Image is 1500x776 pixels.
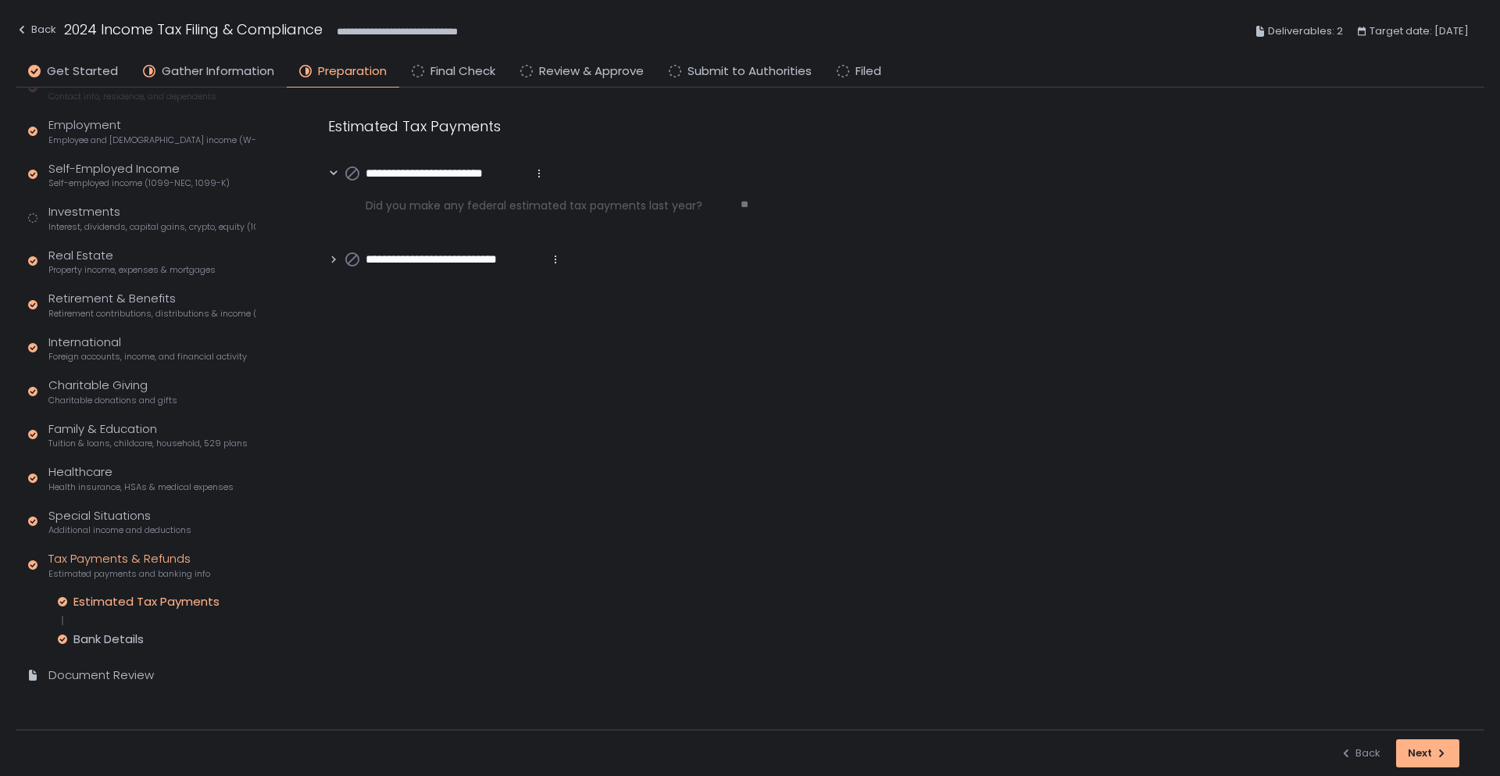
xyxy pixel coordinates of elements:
span: Retirement contributions, distributions & income (1099-R, 5498) [48,308,255,320]
div: International [48,334,247,363]
h1: 2024 Income Tax Filing & Compliance [64,19,323,40]
span: Property income, expenses & mortgages [48,264,216,276]
div: Real Estate [48,247,216,277]
span: Health insurance, HSAs & medical expenses [48,481,234,493]
span: Charitable donations and gifts [48,395,177,406]
span: Estimated payments and banking info [48,568,210,580]
div: Investments [48,203,255,233]
div: Special Situations [48,507,191,537]
div: Tax Profile [48,73,216,103]
span: Contact info, residence, and dependents [48,91,216,102]
div: Self-Employed Income [48,160,230,190]
span: Filed [855,63,881,80]
span: Submit to Authorities [687,63,812,80]
span: Review & Approve [539,63,644,80]
button: Back [16,19,56,45]
div: Estimated Tax Payments [328,116,1078,137]
span: Target date: [DATE] [1370,22,1469,41]
div: Bank Details [73,631,144,647]
span: Tuition & loans, childcare, household, 529 plans [48,438,248,449]
div: Document Review [48,667,154,685]
span: Preparation [318,63,387,80]
div: Family & Education [48,420,248,450]
div: Back [16,20,56,39]
span: Foreign accounts, income, and financial activity [48,351,247,363]
span: Final Check [430,63,495,80]
div: Healthcare [48,463,234,493]
div: Employment [48,116,255,146]
div: Estimated Tax Payments [73,594,220,610]
div: Back [1340,746,1380,760]
span: Additional income and deductions [48,524,191,536]
div: Retirement & Benefits [48,290,255,320]
span: Deliverables: 2 [1268,22,1343,41]
button: Back [1340,739,1380,767]
div: Charitable Giving [48,377,177,406]
button: Next [1396,739,1459,767]
div: Next [1408,746,1448,760]
span: Gather Information [162,63,274,80]
span: Employee and [DEMOGRAPHIC_DATA] income (W-2s) [48,134,255,146]
span: Self-employed income (1099-NEC, 1099-K) [48,177,230,189]
div: Tax Payments & Refunds [48,550,210,580]
span: Get Started [47,63,118,80]
span: Did you make any federal estimated tax payments last year? [366,198,703,213]
span: Interest, dividends, capital gains, crypto, equity (1099s, K-1s) [48,221,255,233]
